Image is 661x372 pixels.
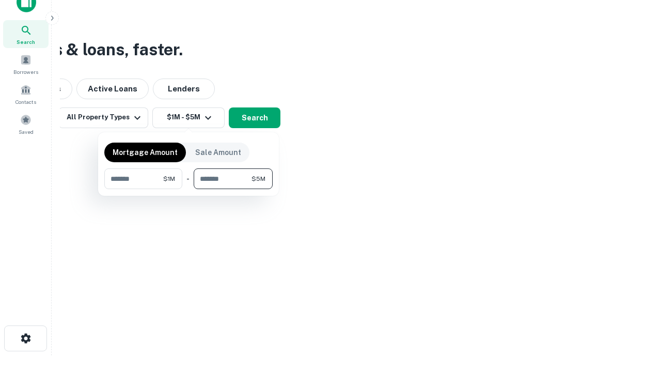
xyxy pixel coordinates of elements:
[609,289,661,339] iframe: Chat Widget
[251,174,265,183] span: $5M
[113,147,178,158] p: Mortgage Amount
[163,174,175,183] span: $1M
[195,147,241,158] p: Sale Amount
[186,168,190,189] div: -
